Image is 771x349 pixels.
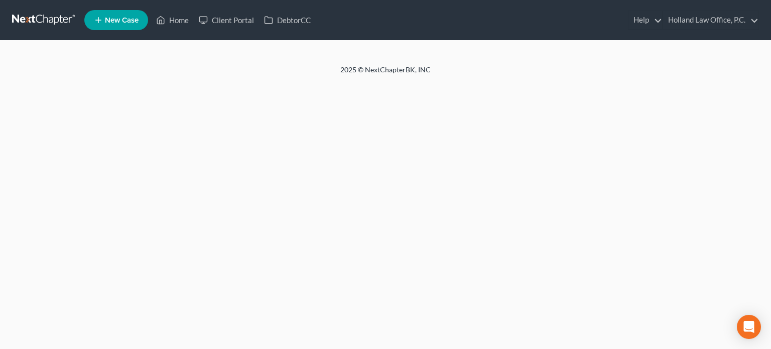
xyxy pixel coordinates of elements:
a: Holland Law Office, P.C. [663,11,758,29]
a: DebtorCC [259,11,316,29]
a: Client Portal [194,11,259,29]
a: Home [151,11,194,29]
new-legal-case-button: New Case [84,10,148,30]
div: Open Intercom Messenger [737,315,761,339]
div: 2025 © NextChapterBK, INC [99,65,672,83]
a: Help [628,11,662,29]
